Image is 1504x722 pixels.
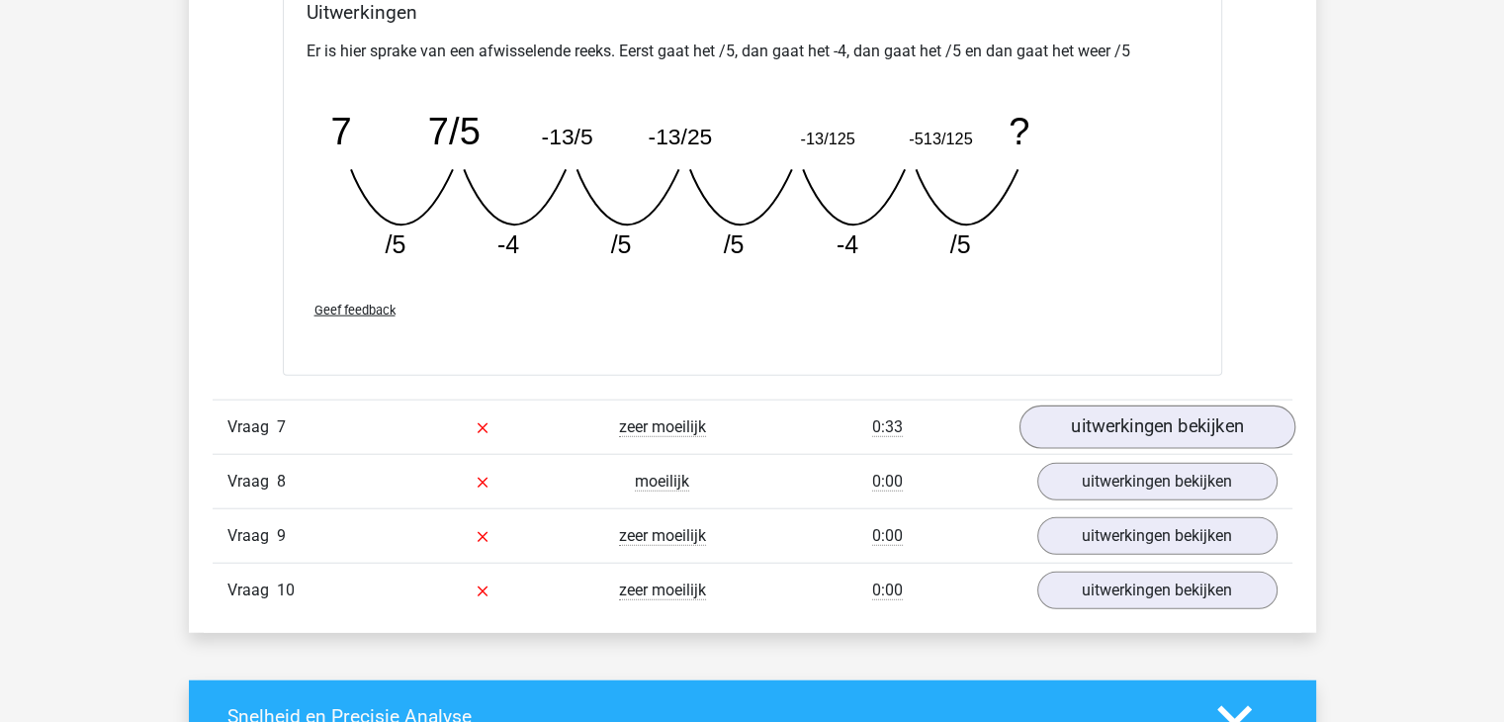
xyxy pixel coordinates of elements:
[619,417,706,437] span: zeer moeilijk
[949,230,970,258] tspan: /5
[619,526,706,546] span: zeer moeilijk
[872,526,903,546] span: 0:00
[227,579,277,602] span: Vraag
[307,40,1198,63] p: Er is hier sprake van een afwisselende reeks. Eerst gaat het /5, dan gaat het -4, dan gaat het /5...
[723,230,744,258] tspan: /5
[648,125,712,150] tspan: -13/25
[909,131,972,148] tspan: -513/125
[610,230,631,258] tspan: /5
[800,131,854,148] tspan: -13/125
[635,472,689,492] span: moeilijk
[872,581,903,600] span: 0:00
[227,415,277,439] span: Vraag
[1018,406,1294,449] a: uitwerkingen bekijken
[277,581,295,599] span: 10
[385,230,405,258] tspan: /5
[227,470,277,494] span: Vraag
[1037,463,1278,500] a: uitwerkingen bekijken
[496,230,518,258] tspan: -4
[277,526,286,545] span: 9
[1037,572,1278,609] a: uitwerkingen bekijken
[872,417,903,437] span: 0:33
[427,112,480,153] tspan: 7/5
[277,417,286,436] span: 7
[277,472,286,491] span: 8
[307,1,1198,24] h4: Uitwerkingen
[330,112,351,153] tspan: 7
[872,472,903,492] span: 0:00
[314,303,396,317] span: Geef feedback
[1037,517,1278,555] a: uitwerkingen bekijken
[836,230,857,258] tspan: -4
[227,524,277,548] span: Vraag
[1009,112,1029,153] tspan: ?
[619,581,706,600] span: zeer moeilijk
[541,125,592,150] tspan: -13/5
